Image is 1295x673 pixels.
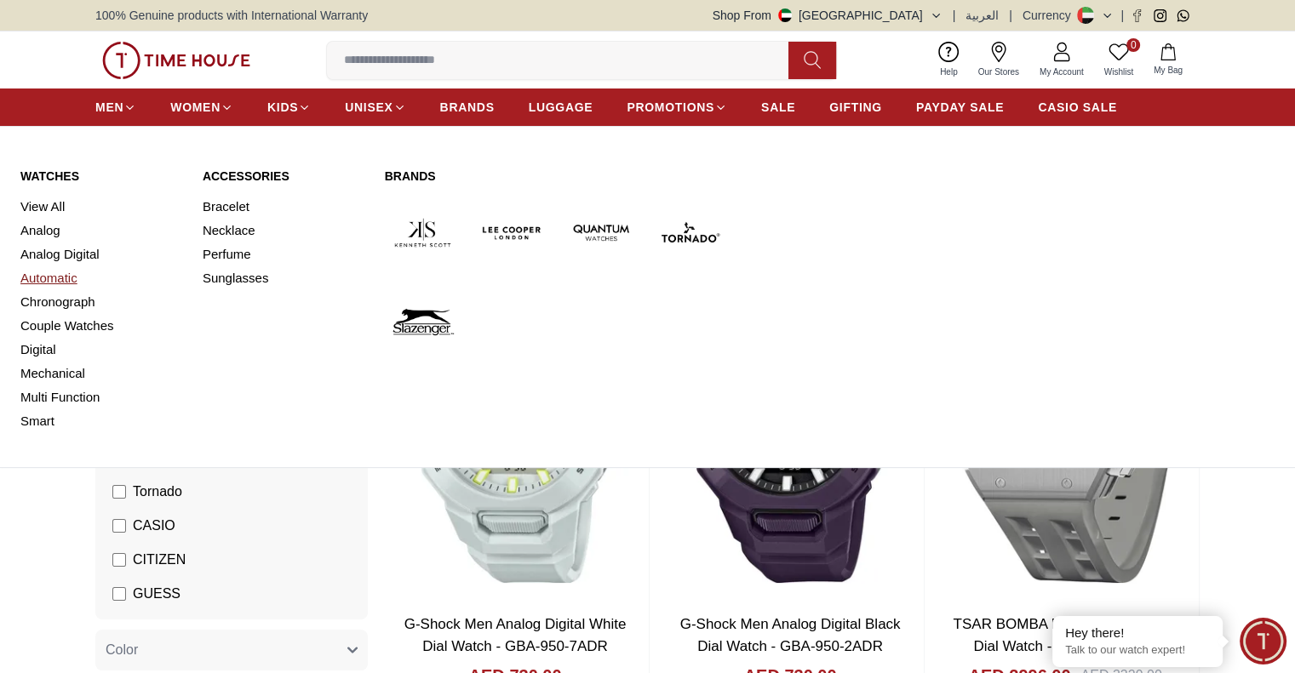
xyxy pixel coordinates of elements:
[1094,38,1143,82] a: 0Wishlist
[133,584,180,604] span: GUESS
[761,99,795,116] span: SALE
[112,519,126,533] input: CASIO
[1154,9,1166,22] a: Instagram
[761,92,795,123] a: SALE
[1143,40,1193,80] button: My Bag
[203,168,364,185] a: Accessories
[106,640,138,660] span: Color
[267,99,298,116] span: KIDS
[112,485,126,499] input: Tornado
[102,42,250,79] img: ...
[652,195,728,271] img: Tornado
[966,7,999,24] button: العربية
[203,195,364,219] a: Bracelet
[953,616,1177,654] a: TSAR BOMBA Men's Analog Black Dial Watch - TB8214 C-Grey
[916,92,1004,123] a: PAYDAY SALE
[1097,66,1140,78] span: Wishlist
[95,630,368,670] button: Color
[933,66,965,78] span: Help
[971,66,1026,78] span: Our Stores
[1065,643,1210,658] p: Talk to our watch expert!
[1038,92,1117,123] a: CASIO SALE
[385,168,729,185] a: Brands
[133,618,184,638] span: ORIENT
[829,99,882,116] span: GIFTING
[20,168,182,185] a: Watches
[203,219,364,242] a: Necklace
[20,409,182,433] a: Smart
[1120,7,1124,24] span: |
[20,385,182,409] a: Multi Function
[829,92,882,123] a: GIFTING
[713,7,943,24] button: Shop From[GEOGRAPHIC_DATA]
[385,284,461,360] img: Slazenger
[95,92,136,123] a: MEN
[529,99,593,116] span: LUGGAGE
[474,195,550,271] img: Lee Cooper
[1177,9,1189,22] a: Whatsapp
[95,99,123,116] span: MEN
[680,616,901,654] a: G-Shock Men Analog Digital Black Dial Watch - GBA-950-2ADR
[1240,618,1286,664] div: Chat Widget
[916,99,1004,116] span: PAYDAY SALE
[1065,625,1210,642] div: Hey there!
[20,290,182,314] a: Chronograph
[20,314,182,338] a: Couple Watches
[1126,38,1140,52] span: 0
[20,195,182,219] a: View All
[133,550,186,570] span: CITIZEN
[1033,66,1091,78] span: My Account
[1147,64,1189,77] span: My Bag
[404,616,627,654] a: G-Shock Men Analog Digital White Dial Watch - GBA-950-7ADR
[20,266,182,290] a: Automatic
[930,38,968,82] a: Help
[564,195,639,271] img: Quantum
[1009,7,1012,24] span: |
[440,92,495,123] a: BRANDS
[968,38,1029,82] a: Our Stores
[20,219,182,242] a: Analog
[1038,99,1117,116] span: CASIO SALE
[1023,7,1078,24] div: Currency
[170,99,221,116] span: WOMEN
[203,242,364,266] a: Perfume
[627,92,727,123] a: PROMOTIONS
[385,195,461,271] img: Kenneth Scott
[345,99,393,116] span: UNISEX
[20,242,182,266] a: Analog Digital
[529,92,593,123] a: LUGGAGE
[440,99,495,116] span: BRANDS
[627,99,714,116] span: PROMOTIONS
[95,7,368,24] span: 100% Genuine products with International Warranty
[203,266,364,290] a: Sunglasses
[1131,9,1143,22] a: Facebook
[345,92,405,123] a: UNISEX
[112,553,126,567] input: CITIZEN
[20,338,182,362] a: Digital
[953,7,956,24] span: |
[112,587,126,601] input: GUESS
[170,92,233,123] a: WOMEN
[133,482,182,502] span: Tornado
[778,9,792,22] img: United Arab Emirates
[20,362,182,385] a: Mechanical
[267,92,311,123] a: KIDS
[133,516,175,536] span: CASIO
